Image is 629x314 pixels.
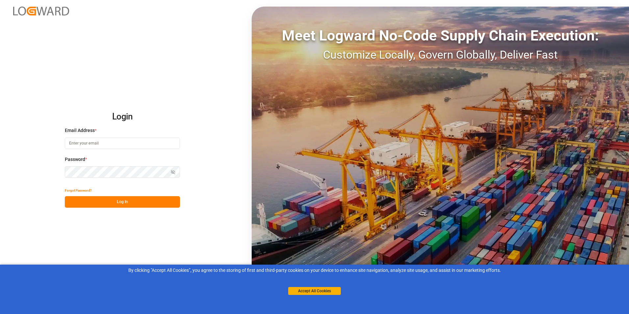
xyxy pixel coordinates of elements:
[13,7,69,15] img: Logward_new_orange.png
[65,106,180,127] h2: Login
[252,46,629,63] div: Customize Locally, Govern Globally, Deliver Fast
[65,185,92,196] button: Forgot Password?
[252,25,629,46] div: Meet Logward No-Code Supply Chain Execution:
[65,138,180,149] input: Enter your email
[5,267,624,274] div: By clicking "Accept All Cookies”, you agree to the storing of first and third-party cookies on yo...
[65,156,85,163] span: Password
[288,287,341,295] button: Accept All Cookies
[65,196,180,208] button: Log In
[65,127,95,134] span: Email Address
